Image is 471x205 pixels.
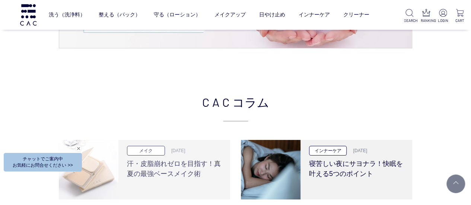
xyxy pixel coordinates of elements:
[437,18,448,23] p: LOGIN
[167,147,185,154] p: [DATE]
[241,140,412,199] a: 寝苦しい夜にサヨナラ！快眠を叶える5つのポイント インナーケア [DATE] 寝苦しい夜にサヨナラ！快眠を叶える5つのポイント
[309,146,347,155] p: インナーケア
[421,9,432,23] a: RANKING
[298,6,330,24] a: インナーケア
[421,18,432,23] p: RANKING
[232,93,269,111] span: コラム
[19,4,38,25] img: logo
[127,146,165,155] p: メイク
[454,18,465,23] p: CART
[309,156,404,179] h3: 寝苦しい夜にサヨナラ！快眠を叶える5つのポイント
[404,9,415,23] a: SEARCH
[49,6,85,24] a: 洗う（洗浄料）
[99,6,140,24] a: 整える（パック）
[59,140,118,199] img: 汗・皮脂崩れゼロを目指す！真夏の最強ベースメイク術
[349,147,367,154] p: [DATE]
[437,9,448,23] a: LOGIN
[214,6,245,24] a: メイクアップ
[127,156,222,179] h3: 汗・皮脂崩れゼロを目指す！真夏の最強ベースメイク術
[59,140,230,199] a: 汗・皮脂崩れゼロを目指す！真夏の最強ベースメイク術 メイク [DATE] 汗・皮脂崩れゼロを目指す！真夏の最強ベースメイク術
[241,140,300,199] img: 寝苦しい夜にサヨナラ！快眠を叶える5つのポイント
[343,6,369,24] a: クリーナー
[59,93,412,122] h2: CAC
[259,6,285,24] a: 日やけ止め
[154,6,201,24] a: 守る（ローション）
[454,9,465,23] a: CART
[404,18,415,23] p: SEARCH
